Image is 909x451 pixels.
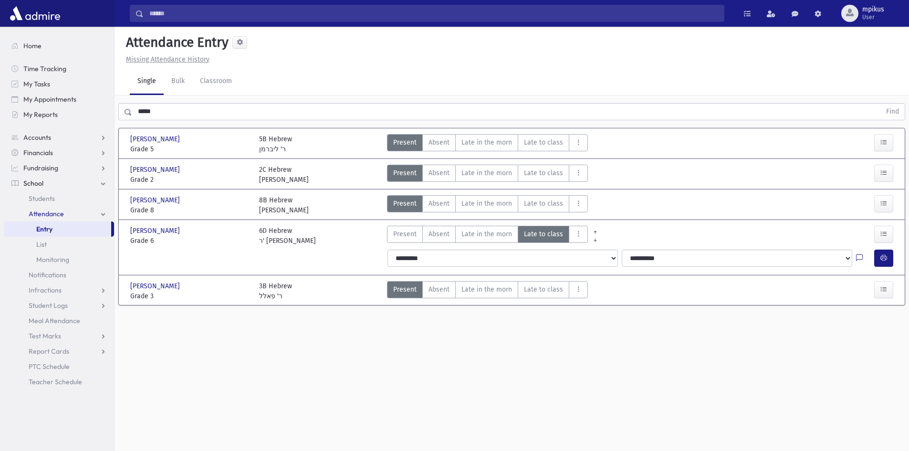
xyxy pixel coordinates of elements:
[393,137,417,147] span: Present
[862,13,884,21] span: User
[36,240,47,249] span: List
[36,255,69,264] span: Monitoring
[862,6,884,13] span: mpikus
[29,316,80,325] span: Meal Attendance
[393,199,417,209] span: Present
[428,168,449,178] span: Absent
[880,104,905,120] button: Find
[4,76,114,92] a: My Tasks
[122,55,209,63] a: Missing Attendance History
[23,110,58,119] span: My Reports
[4,359,114,374] a: PTC Schedule
[428,137,449,147] span: Absent
[393,168,417,178] span: Present
[130,134,182,144] span: [PERSON_NAME]
[4,130,114,145] a: Accounts
[126,55,209,63] u: Missing Attendance History
[461,199,512,209] span: Late in the morn
[23,148,53,157] span: Financials
[122,34,229,51] h5: Attendance Entry
[4,221,111,237] a: Entry
[428,284,449,294] span: Absent
[4,344,114,359] a: Report Cards
[29,286,62,294] span: Infractions
[524,284,563,294] span: Late to class
[23,133,51,142] span: Accounts
[461,284,512,294] span: Late in the morn
[524,199,563,209] span: Late to class
[29,332,61,340] span: Test Marks
[428,199,449,209] span: Absent
[23,64,66,73] span: Time Tracking
[164,68,192,95] a: Bulk
[130,68,164,95] a: Single
[4,191,114,206] a: Students
[387,226,588,246] div: AttTypes
[4,328,114,344] a: Test Marks
[4,283,114,298] a: Infractions
[23,179,43,188] span: School
[461,137,512,147] span: Late in the morn
[387,281,588,301] div: AttTypes
[29,210,64,218] span: Attendance
[29,362,70,371] span: PTC Schedule
[259,281,292,301] div: 3B Hebrew ר' פאלל
[259,226,316,246] div: 6D Hebrew ר' [PERSON_NAME]
[461,229,512,239] span: Late in the morn
[23,95,76,104] span: My Appointments
[393,284,417,294] span: Present
[23,42,42,50] span: Home
[259,134,292,154] div: 5B Hebrew ר' ליברמן
[524,168,563,178] span: Late to class
[23,80,50,88] span: My Tasks
[130,281,182,291] span: [PERSON_NAME]
[130,236,250,246] span: Grade 6
[130,144,250,154] span: Grade 5
[259,195,309,215] div: 8B Hebrew [PERSON_NAME]
[387,165,588,185] div: AttTypes
[130,291,250,301] span: Grade 3
[130,165,182,175] span: [PERSON_NAME]
[29,347,69,356] span: Report Cards
[4,252,114,267] a: Monitoring
[29,271,66,279] span: Notifications
[4,61,114,76] a: Time Tracking
[130,205,250,215] span: Grade 8
[144,5,724,22] input: Search
[130,195,182,205] span: [PERSON_NAME]
[8,4,63,23] img: AdmirePro
[4,160,114,176] a: Fundraising
[4,267,114,283] a: Notifications
[387,134,588,154] div: AttTypes
[259,165,309,185] div: 2C Hebrew [PERSON_NAME]
[4,206,114,221] a: Attendance
[4,374,114,389] a: Teacher Schedule
[4,107,114,122] a: My Reports
[29,378,82,386] span: Teacher Schedule
[130,175,250,185] span: Grade 2
[29,194,55,203] span: Students
[4,92,114,107] a: My Appointments
[192,68,240,95] a: Classroom
[524,229,563,239] span: Late to class
[393,229,417,239] span: Present
[4,313,114,328] a: Meal Attendance
[4,237,114,252] a: List
[461,168,512,178] span: Late in the morn
[428,229,449,239] span: Absent
[387,195,588,215] div: AttTypes
[524,137,563,147] span: Late to class
[4,145,114,160] a: Financials
[130,226,182,236] span: [PERSON_NAME]
[29,301,68,310] span: Student Logs
[4,38,114,53] a: Home
[4,298,114,313] a: Student Logs
[36,225,52,233] span: Entry
[23,164,58,172] span: Fundraising
[4,176,114,191] a: School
